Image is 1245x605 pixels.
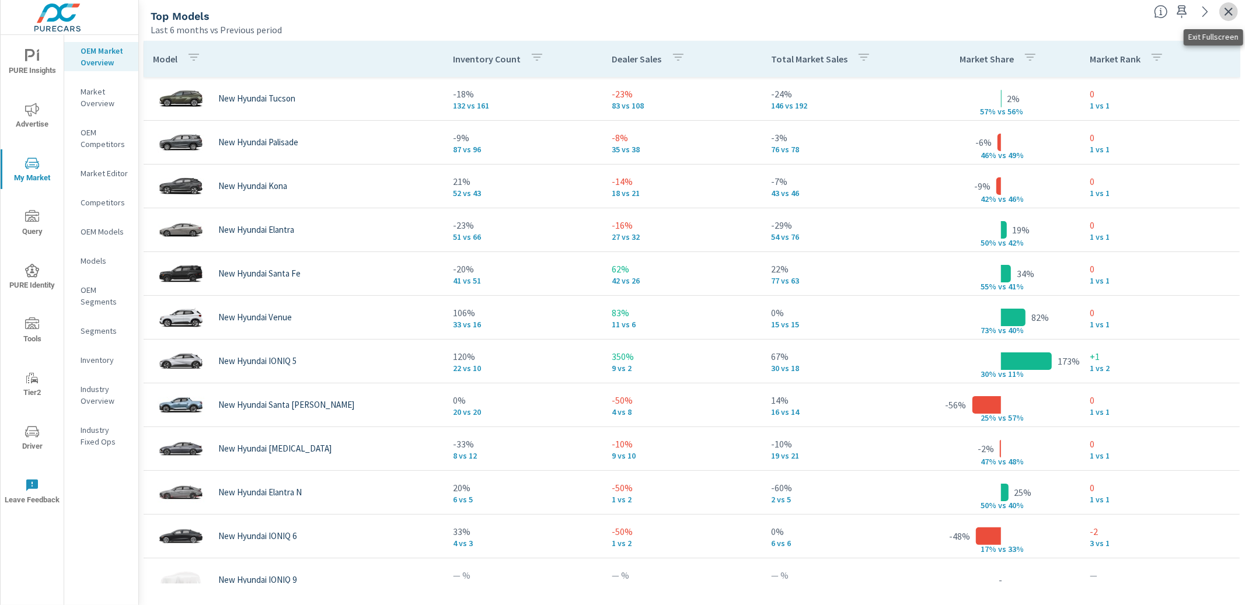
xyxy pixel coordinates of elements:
p: New Hyundai [MEDICAL_DATA] [218,443,332,454]
p: s 40% [1002,501,1030,511]
p: OEM Models [81,226,129,237]
p: 50% v [972,238,1002,249]
p: 17% v [972,544,1002,555]
p: 132 vs 161 [453,101,594,110]
img: glamour [158,212,204,247]
p: 8 vs 12 [453,451,594,460]
p: — % [612,568,753,582]
p: -48% [949,529,970,543]
p: Inventory [81,354,129,366]
p: 11 vs 6 [612,320,753,329]
img: glamour [158,125,204,160]
p: OEM Competitors [81,127,129,150]
p: s 49% [1002,151,1030,161]
p: 25% v [972,413,1002,424]
p: s 56% [1002,107,1030,117]
p: 0 [1090,481,1230,495]
p: 1 vs 1 [1090,495,1230,504]
span: Tier2 [4,371,60,400]
p: s 46% [1002,194,1030,205]
p: s 40% [1002,326,1030,336]
p: 20% [453,481,594,495]
p: 87 vs 96 [453,145,594,154]
p: 0 [1090,174,1230,188]
p: -29% [771,218,912,232]
img: glamour [158,562,204,597]
p: 0 [1090,87,1230,101]
p: 16 vs 14 [771,407,912,417]
p: OEM Market Overview [81,45,129,68]
img: glamour [158,431,204,466]
p: New Hyundai IONIQ 9 [218,575,297,585]
p: 62% [612,262,753,276]
p: 43 vs 46 [771,188,912,198]
p: New Hyundai IONIQ 5 [218,356,297,366]
p: New Hyundai Santa [PERSON_NAME] [218,400,354,410]
p: -10% [771,437,912,451]
p: 41 vs 51 [453,276,594,285]
p: — % [453,568,594,582]
span: My Market [4,156,60,185]
p: 6 vs 6 [771,538,912,548]
p: -33% [453,437,594,451]
p: Last 6 months vs Previous period [151,23,282,37]
p: 4 vs 8 [612,407,753,417]
p: 9 vs 2 [612,363,753,373]
p: Market Share [960,53,1014,65]
p: -9% [974,179,991,193]
p: 15 vs 15 [771,320,912,329]
p: s 48% [1002,457,1030,467]
p: 27 vs 32 [612,232,753,242]
p: 20 vs 20 [453,407,594,417]
p: 173% [1058,354,1080,368]
div: OEM Market Overview [64,42,138,71]
p: 0 [1090,437,1230,451]
span: Save this to your personalized report [1173,2,1191,21]
img: glamour [158,475,204,510]
p: Total Market Sales [771,53,848,65]
p: 14% [771,393,912,407]
p: s 42% [1002,238,1030,249]
p: 0 [1090,393,1230,407]
img: glamour [158,344,204,379]
p: Model [153,53,177,65]
p: 3 vs 1 [1090,538,1230,548]
img: glamour [158,300,204,335]
p: -16% [612,218,753,232]
p: -9% [453,131,594,145]
p: 3 vs — [453,582,594,592]
p: Market Editor [81,167,129,179]
a: See more details in report [1196,2,1215,21]
img: glamour [158,387,204,422]
p: s 33% [1002,544,1030,555]
p: OEM Segments [81,284,129,307]
p: — [1090,568,1230,582]
p: Models [81,255,129,267]
p: - [999,573,1003,587]
p: 73% v [972,326,1002,336]
p: -8% [612,131,753,145]
div: OEM Segments [64,281,138,310]
p: 76 vs 78 [771,145,912,154]
p: s 41% [1002,282,1030,292]
p: 21% [453,174,594,188]
h5: Top Models [151,10,210,22]
img: glamour [158,519,204,554]
p: 77 vs 63 [771,276,912,285]
p: — % [771,568,912,582]
p: Market Overview [81,86,129,109]
p: 6 vs 5 [453,495,594,504]
p: s 11% [1002,369,1030,380]
p: -20% [453,262,594,276]
p: 1 vs 1 [1090,320,1230,329]
span: Query [4,210,60,239]
p: New Hyundai Elantra [218,225,294,235]
p: 51 vs 66 [453,232,594,242]
p: Dealer Sales [612,53,662,65]
p: 83% [612,306,753,320]
p: -7% [771,174,912,188]
p: -24% [771,87,912,101]
p: 46% v [972,151,1002,161]
p: 0% [771,306,912,320]
p: -2% [978,442,994,456]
